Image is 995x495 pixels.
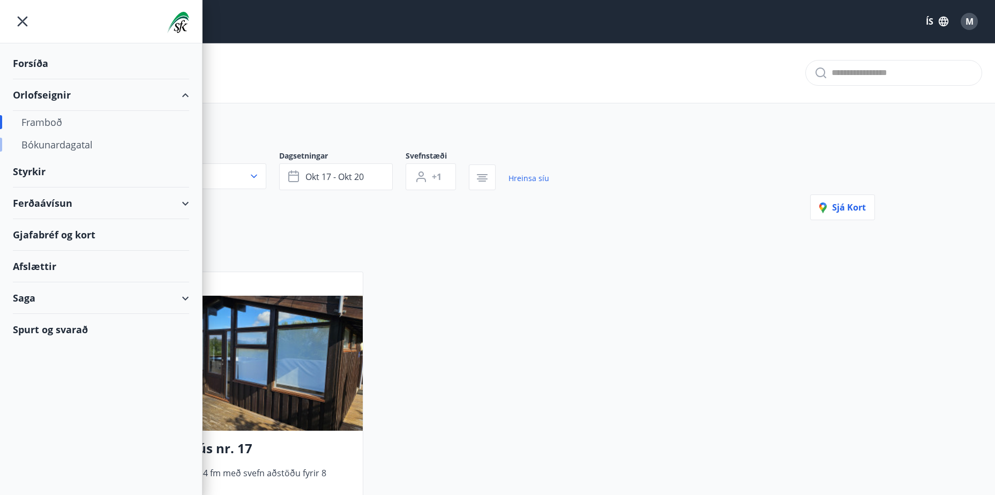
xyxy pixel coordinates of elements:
[406,163,456,190] button: +1
[21,111,181,133] div: Framboð
[21,133,181,156] div: Bókunardagatal
[13,282,189,314] div: Saga
[121,296,363,431] img: Paella dish
[279,151,406,163] span: Dagsetningar
[13,48,189,79] div: Forsíða
[966,16,974,27] span: M
[13,251,189,282] div: Afslættir
[920,12,954,31] button: ÍS
[305,171,364,183] span: okt 17 - okt 20
[13,219,189,251] div: Gjafabréf og kort
[167,12,189,33] img: union_logo
[130,439,354,459] h3: Eiðavatn hús nr. 17
[13,12,32,31] button: menu
[819,201,866,213] span: Sjá kort
[13,314,189,345] div: Spurt og svarað
[13,79,189,111] div: Orlofseignir
[810,194,875,220] button: Sjá kort
[13,187,189,219] div: Ferðaávísun
[432,171,442,183] span: +1
[508,167,549,190] a: Hreinsa síu
[13,156,189,187] div: Styrkir
[279,163,393,190] button: okt 17 - okt 20
[406,151,469,163] span: Svefnstæði
[956,9,982,34] button: M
